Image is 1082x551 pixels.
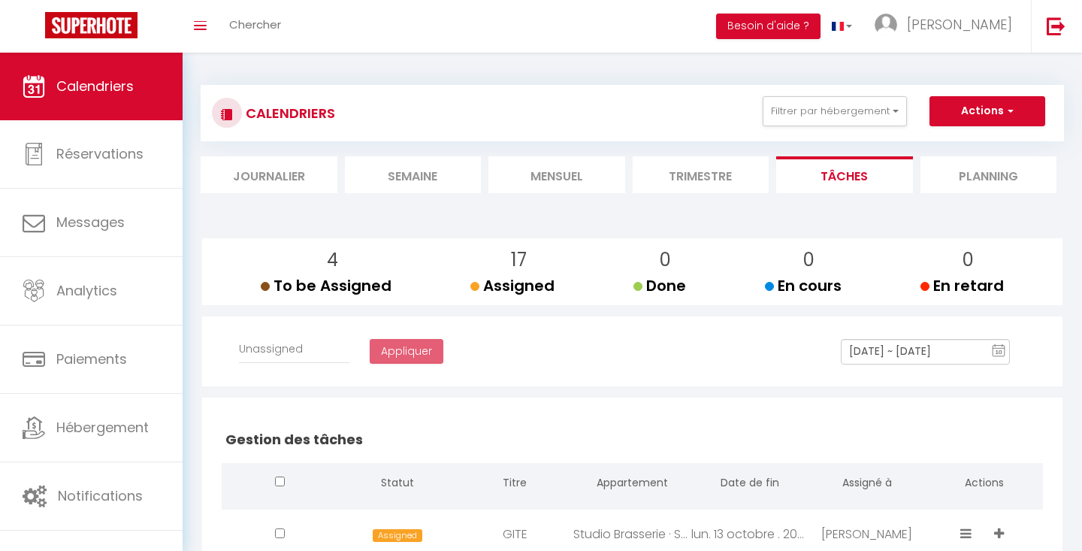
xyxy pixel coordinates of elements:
img: logout [1047,17,1065,35]
li: Semaine [345,156,482,193]
span: Chercher [229,17,281,32]
button: Besoin d'aide ? [716,14,821,39]
span: Assigned [470,275,555,296]
p: 0 [777,246,842,274]
button: Actions [929,96,1045,126]
span: Notifications [58,486,143,505]
text: 10 [995,349,1002,356]
span: Actions [965,475,1004,490]
img: ... [875,14,897,36]
span: Réservations [56,144,144,163]
span: Analytics [56,281,117,300]
span: Date de fin [721,475,779,490]
span: En retard [920,275,1004,296]
button: Appliquer [370,339,443,365]
span: Statut [381,475,414,490]
input: Select Date Range [841,339,1010,365]
p: 0 [932,246,1004,274]
span: Assigné à [842,475,892,490]
li: Mensuel [488,156,625,193]
p: 0 [645,246,686,274]
p: 4 [273,246,391,274]
h2: Gestion des tâches [222,416,1043,463]
span: Messages [56,213,125,232]
span: To be Assigned [261,275,391,296]
span: Titre [503,475,527,490]
span: Assigned [373,529,422,542]
li: Tâches [776,156,913,193]
h3: CALENDRIERS [242,96,335,130]
p: 17 [482,246,555,274]
span: Done [633,275,686,296]
span: Hébergement [56,418,149,437]
img: Super Booking [45,12,138,38]
li: Journalier [201,156,337,193]
li: Trimestre [633,156,769,193]
span: En cours [765,275,842,296]
span: Appartement [597,475,668,490]
span: Paiements [56,350,127,368]
button: Filtrer par hébergement [763,96,907,126]
span: [PERSON_NAME] [907,15,1012,34]
span: Calendriers [56,77,134,95]
li: Planning [920,156,1057,193]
